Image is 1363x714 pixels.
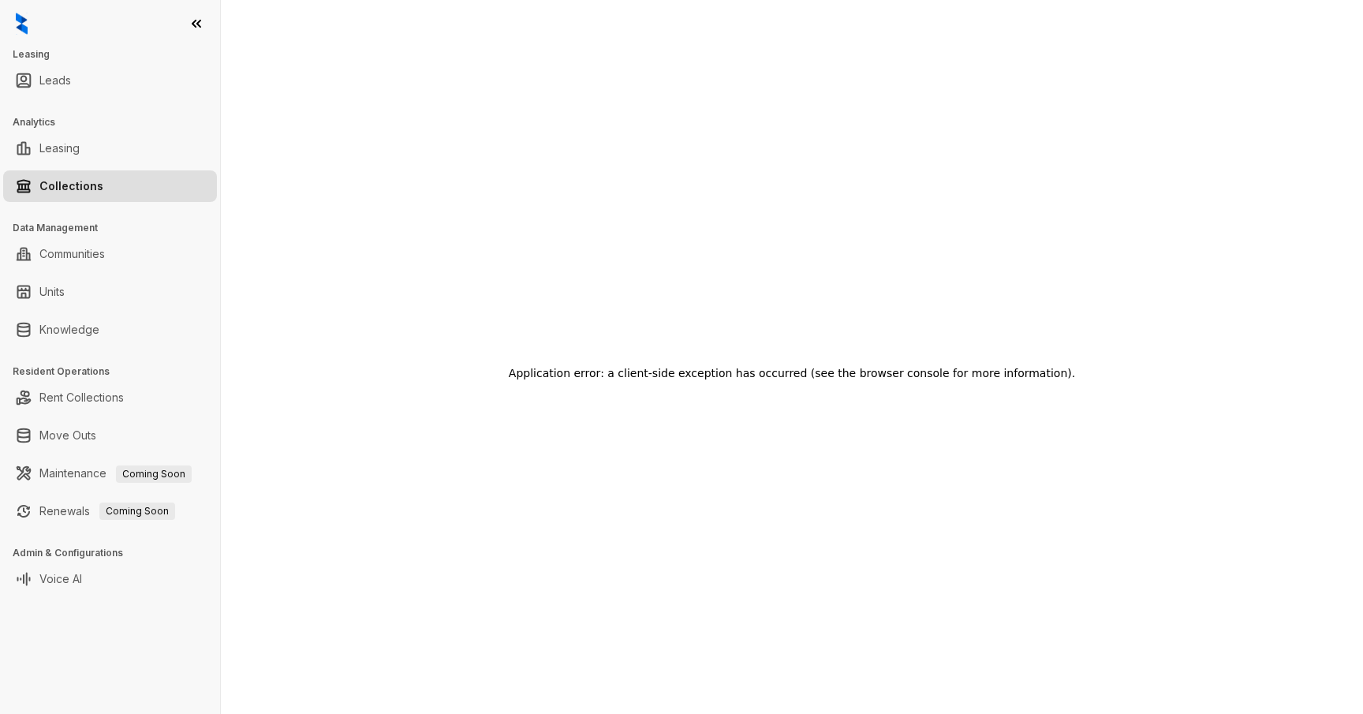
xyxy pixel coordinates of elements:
li: Rent Collections [3,382,217,413]
span: Coming Soon [116,465,192,483]
h3: Leasing [13,47,220,62]
li: Collections [3,170,217,202]
a: Knowledge [39,314,99,346]
li: Knowledge [3,314,217,346]
a: Leads [39,65,71,96]
li: Move Outs [3,420,217,451]
li: Units [3,276,217,308]
li: Renewals [3,495,217,527]
h3: Analytics [13,115,220,129]
h3: Data Management [13,221,220,235]
span: Coming Soon [99,503,175,520]
a: Collections [39,170,103,202]
h2: Application error: a client-side exception has occurred (see the browser console for more informa... [509,362,1075,384]
li: Leads [3,65,217,96]
li: Maintenance [3,458,217,489]
a: Move Outs [39,420,96,451]
a: Leasing [39,133,80,164]
h3: Resident Operations [13,364,220,379]
a: Units [39,276,65,308]
li: Communities [3,238,217,270]
a: Voice AI [39,563,82,595]
li: Voice AI [3,563,217,595]
a: RenewalsComing Soon [39,495,175,527]
img: logo [16,13,28,35]
a: Communities [39,238,105,270]
h3: Admin & Configurations [13,546,220,560]
li: Leasing [3,133,217,164]
a: Rent Collections [39,382,124,413]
